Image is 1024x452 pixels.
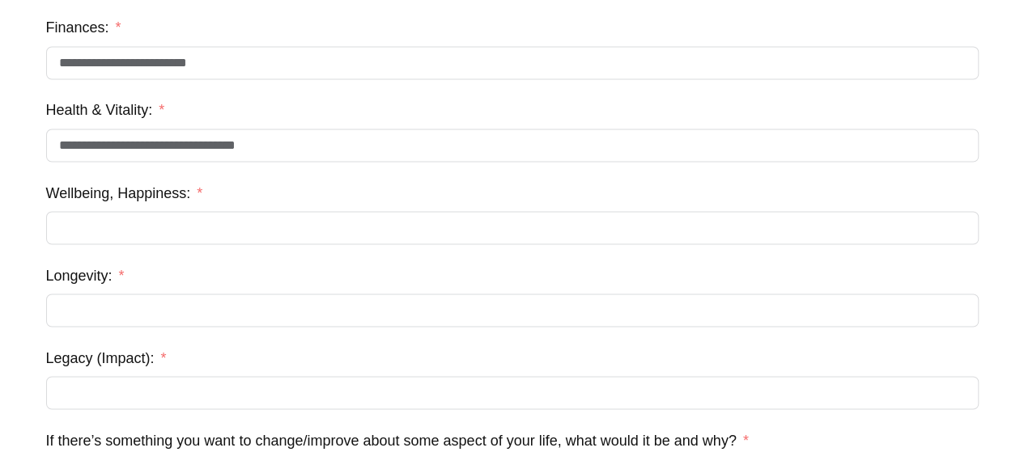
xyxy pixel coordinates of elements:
label: Wellbeing, Happiness: [46,178,203,207]
input: Legacy (Impact): [46,376,979,409]
input: Longevity: [46,294,979,327]
label: Longevity: [46,260,125,289]
input: Health & Vitality: [46,129,979,162]
label: Legacy (Impact): [46,343,167,372]
label: Health & Vitality: [46,95,165,125]
input: Finances: [46,46,979,79]
input: Wellbeing, Happiness: [46,211,979,244]
label: Finances: [46,13,121,42]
